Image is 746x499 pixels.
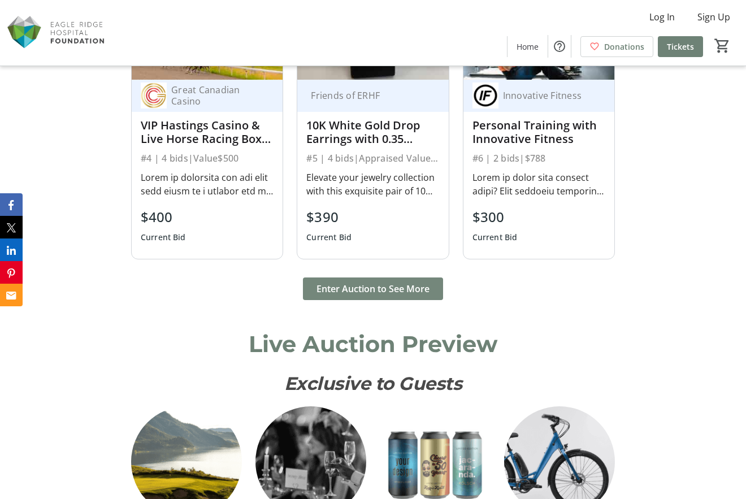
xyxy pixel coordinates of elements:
div: $400 [141,207,186,227]
div: #6 | 2 bids | $788 [472,150,605,166]
p: Live Auction Preview [131,327,615,361]
a: Home [508,36,548,57]
a: Tickets [658,36,703,57]
div: $390 [306,207,352,227]
div: Personal Training with Innovative Fitness [472,119,605,146]
img: Innovative Fitness [472,83,498,109]
span: Sign Up [697,10,730,24]
div: Friends of ERHF [306,90,426,101]
div: Great Canadian Casino [167,84,260,107]
button: Help [548,35,571,58]
div: $300 [472,207,518,227]
span: Donations [604,41,644,53]
button: Sign Up [688,8,739,26]
button: Enter Auction to See More [303,277,443,300]
div: Lorem ip dolor sita consect adipi? Elit seddoeiu temporin utlabor etdo Magnaaliqu Enimadm Veni Qu... [472,171,605,198]
span: Enter Auction to See More [316,282,430,296]
div: #4 | 4 bids | Value $500 [141,150,274,166]
a: Donations [580,36,653,57]
div: Current Bid [306,227,352,248]
div: Current Bid [472,227,518,248]
em: Exclusive to Guests [284,372,462,394]
button: Cart [712,36,732,56]
div: Current Bid [141,227,186,248]
img: Great Canadian Casino [141,83,167,109]
span: Home [517,41,539,53]
img: Eagle Ridge Hospital Foundation's Logo [7,5,107,61]
div: Innovative Fitness [498,90,592,101]
div: Elevate your jewelry collection with this exquisite pair of 10 karat White Gold Drop Earrings, fe... [306,171,439,198]
div: #5 | 4 bids | Appraised Value $1,200 [306,150,439,166]
button: Log In [640,8,684,26]
div: Lorem ip dolorsita con adi elit sedd eiusm te i utlabor etd ma Aliquaen Adminimven, quisnostr exe... [141,171,274,198]
span: Tickets [667,41,694,53]
span: Log In [649,10,675,24]
div: VIP Hastings Casino & Live Horse Racing Box Experience for 8 [141,119,274,146]
div: 10K White Gold Drop Earrings with 0.35 Carats of Round Full Cut Diamonds [306,119,439,146]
